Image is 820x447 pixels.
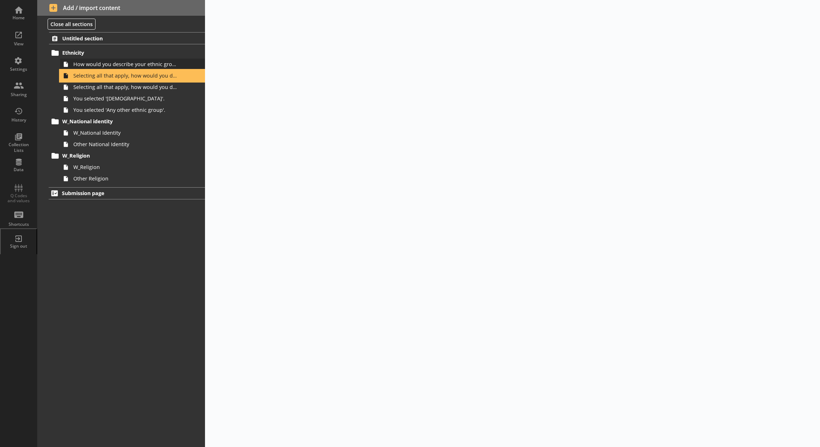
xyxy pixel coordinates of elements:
[73,95,178,102] span: You selected '[DEMOGRAPHIC_DATA]'.
[60,127,205,139] a: W_National Identity
[49,32,205,44] a: Untitled section
[62,49,175,56] span: Ethnicity
[52,116,205,150] li: W_National identityW_National IdentityOther National Identity
[60,104,205,116] a: You selected 'Any other ethnic group'.
[60,93,205,104] a: You selected '[DEMOGRAPHIC_DATA]'.
[6,222,31,227] div: Shortcuts
[6,66,31,72] div: Settings
[73,129,178,136] span: W_National Identity
[6,243,31,249] div: Sign out
[49,4,193,12] span: Add / import content
[52,150,205,184] li: W_ReligionW_ReligionOther Religion
[62,35,175,42] span: Untitled section
[60,162,205,173] a: W_Religion
[6,117,31,123] div: History
[73,106,178,113] span: You selected 'Any other ethnic group'.
[6,41,31,47] div: View
[73,84,178,90] span: Selecting all that apply, how would you describe your ethnic group?
[60,173,205,184] a: Other Religion
[73,164,178,170] span: W_Religion
[62,118,175,125] span: W_National identity
[6,142,31,153] div: Collection Lists
[60,59,205,70] a: How would you describe your ethnic group?
[37,32,205,184] li: Untitled sectionEthnicityHow would you describe your ethnic group?Selecting all that apply, how w...
[73,175,178,182] span: Other Religion
[73,61,178,68] span: How would you describe your ethnic group?
[73,141,178,148] span: Other National Identity
[62,190,175,197] span: Submission page
[60,81,205,93] a: Selecting all that apply, how would you describe your ethnic group?
[49,150,205,162] a: W_Religion
[49,47,205,59] a: Ethnicity
[6,92,31,98] div: Sharing
[60,139,205,150] a: Other National Identity
[52,47,205,116] li: EthnicityHow would you describe your ethnic group?Selecting all that apply, how would you describ...
[60,70,205,81] a: Selecting all that apply, how would you describe your ethnic group?
[48,19,96,30] button: Close all sections
[73,72,178,79] span: Selecting all that apply, how would you describe your ethnic group?
[6,15,31,21] div: Home
[62,152,175,159] span: W_Religion
[49,187,205,199] a: Submission page
[6,167,31,173] div: Data
[49,116,205,127] a: W_National identity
